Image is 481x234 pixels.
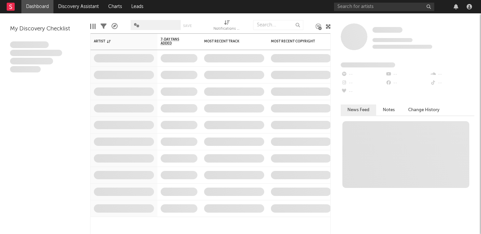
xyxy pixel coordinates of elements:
span: Integer aliquet in purus et [10,50,62,56]
span: 7-Day Fans Added [161,37,187,45]
span: Praesent ac interdum [10,58,53,64]
div: A&R Pipeline [112,17,118,36]
span: Fans Added by Platform [341,62,395,67]
div: My Discovery Checklist [10,25,80,33]
div: -- [341,79,385,87]
span: Tracking Since: [DATE] [372,38,413,42]
div: -- [430,79,474,87]
div: Filters [101,17,107,36]
input: Search... [253,20,303,30]
div: -- [385,79,430,87]
div: Notifications (Artist) [213,25,240,33]
button: News Feed [341,104,376,115]
div: Most Recent Track [204,39,254,43]
button: Save [183,24,192,28]
button: Change History [402,104,446,115]
div: -- [341,87,385,96]
div: -- [430,70,474,79]
div: Notifications (Artist) [213,17,240,36]
div: Artist [94,39,144,43]
div: Edit Columns [90,17,96,36]
div: -- [341,70,385,79]
button: Notes [376,104,402,115]
span: Aliquam viverra [10,66,41,73]
div: -- [385,70,430,79]
input: Search for artists [334,3,434,11]
span: Lorem ipsum dolor [10,41,49,48]
span: 0 fans last week [372,45,432,49]
div: Most Recent Copyright [271,39,321,43]
a: Some Artist [372,27,403,33]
